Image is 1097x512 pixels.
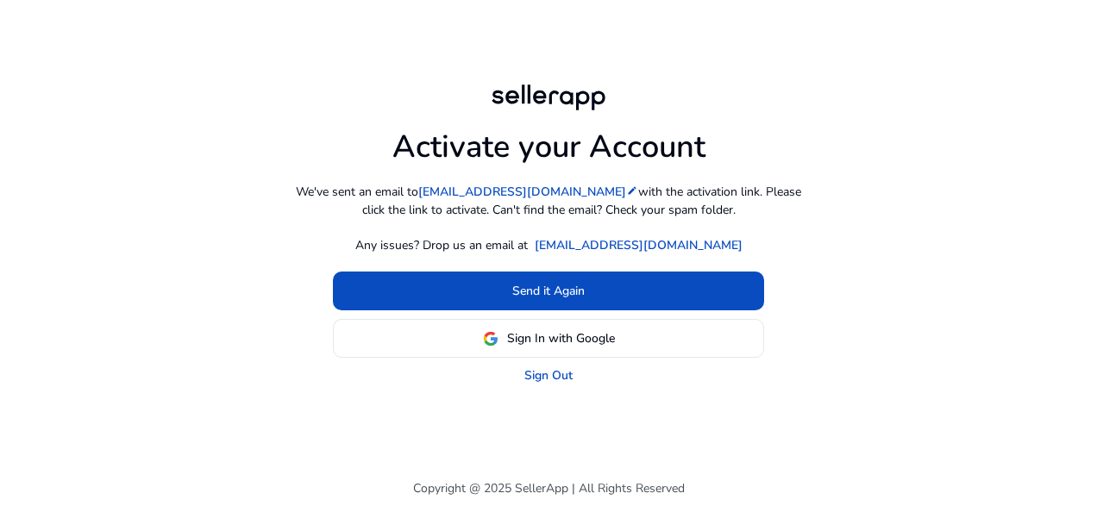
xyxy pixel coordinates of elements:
p: We've sent an email to with the activation link. Please click the link to activate. Can't find th... [290,183,807,219]
button: Sign In with Google [333,319,764,358]
a: [EMAIL_ADDRESS][DOMAIN_NAME] [418,183,638,201]
span: Sign In with Google [507,329,615,347]
p: Any issues? Drop us an email at [355,236,528,254]
button: Send it Again [333,272,764,310]
a: [EMAIL_ADDRESS][DOMAIN_NAME] [535,236,743,254]
img: google-logo.svg [483,331,498,347]
h1: Activate your Account [392,115,705,165]
span: Send it Again [512,282,585,300]
mat-icon: edit [626,184,638,197]
a: Sign Out [524,366,573,384]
